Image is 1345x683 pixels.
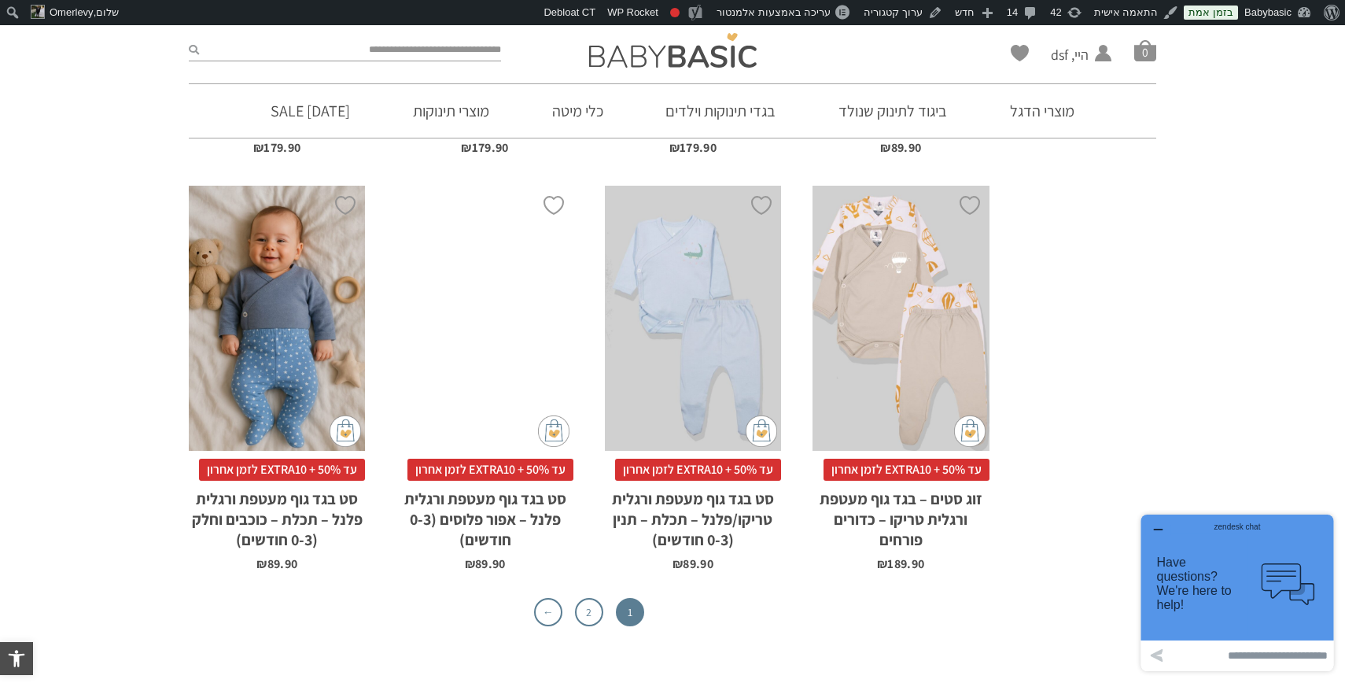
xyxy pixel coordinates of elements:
[877,556,887,572] span: ₪
[1184,6,1238,20] a: בזמן אמת
[954,415,986,447] img: cat-mini-atc.png
[189,481,365,550] h2: סט בגד גוף מעטפת ורגלית פלנל – תכלת – כוכבים וחלק (0-3 חודשים)
[746,415,777,447] img: cat-mini-atc.png
[1051,65,1089,84] span: החשבון שלי
[253,139,300,156] bdi: 179.90
[396,481,573,550] h2: סט בגד גוף מעטפת ורגלית פלנל – אפור פלוסים (0-3 חודשים)
[672,556,683,572] span: ₪
[642,84,799,138] a: בגדי תינוקות וילדים
[1011,45,1029,67] span: Wishlist
[670,8,680,17] div: דרוש שיפור
[1134,39,1156,61] a: סל קניות0
[605,481,781,550] h2: סט בגד גוף מעטפת ורגלית טריקו/פלנל – תכלת – תנין (0-3 חודשים)
[1011,45,1029,61] a: Wishlist
[669,139,717,156] bdi: 179.90
[669,139,680,156] span: ₪
[199,459,365,481] span: עד 50% + EXTRA10 לזמן אחרון
[389,84,513,138] a: מוצרי תינוקות
[189,598,989,626] nav: עימוד מוצר
[605,186,781,570] a: סט בגד גוף מעטפת ורגלית טריקו/פלנל - תכלת - תנין (0-3 חודשים) עד 50% + EXTRA10 לזמן אחרוןסט בגד ג...
[615,459,781,481] span: עד 50% + EXTRA10 לזמן אחרון
[247,84,374,138] a: [DATE] SALE
[534,598,562,626] a: ←
[529,84,627,138] a: כלי מיטה
[396,186,573,570] a: סט בגד גוף מעטפת ורגלית פלנל - אפור פלוסים (0-3 חודשים) עד 50% + EXTRA10 לזמן אחרוןסט בגד גוף מעט...
[672,556,713,572] bdi: 89.90
[877,556,924,572] bdi: 189.90
[1135,508,1339,677] iframe: פותח יישומון שאפשר לשוחח בו בצ'אט עם אחד הנציגים שלנו
[575,598,603,626] a: 2
[616,598,644,626] span: 1
[717,6,831,18] span: עריכה באמצעות אלמנטור
[465,556,475,572] span: ₪
[256,556,297,572] bdi: 89.90
[813,481,989,550] h2: זוג סטים – בגד גוף מעטפת ורגלית טריקו – כדורים פורחים
[330,415,361,447] img: cat-mini-atc.png
[465,556,506,572] bdi: 89.90
[1134,39,1156,61] span: סל קניות
[880,139,921,156] bdi: 89.90
[880,139,890,156] span: ₪
[815,84,971,138] a: ביגוד לתינוק שנולד
[407,459,573,481] span: עד 50% + EXTRA10 לזמן אחרון
[589,33,757,68] img: Baby Basic בגדי תינוקות וילדים אונליין
[824,459,989,481] span: עד 50% + EXTRA10 לזמן אחרון
[256,556,267,572] span: ₪
[538,415,569,447] img: cat-mini-atc.png
[189,186,365,570] a: סט בגד גוף מעטפת ורגלית פלנל - תכלת - כוכבים וחלק (0-3 חודשים) עד 50% + EXTRA10 לזמן אחרוןסט בגד ...
[50,6,94,18] span: Omerlevy
[986,84,1098,138] a: מוצרי הדגל
[461,139,471,156] span: ₪
[461,139,508,156] bdi: 179.90
[253,139,263,156] span: ₪
[813,186,989,570] a: זוג סטים - בגד גוף מעטפת ורגלית טריקו - כדורים פורחים עד 50% + EXTRA10 לזמן אחרוןזוג סטים – בגד ג...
